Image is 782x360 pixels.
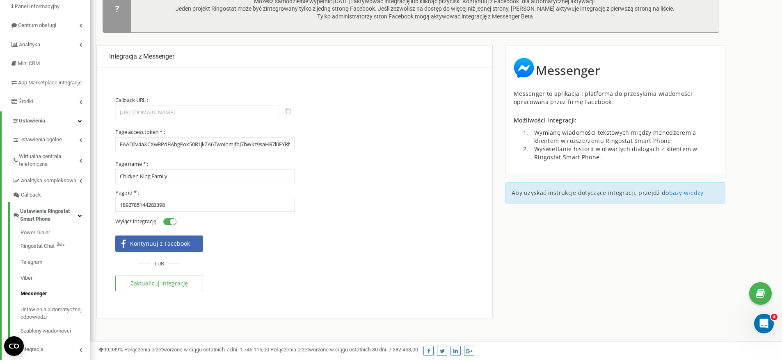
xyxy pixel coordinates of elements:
[124,346,269,353] span: Połączenia przetworzone w ciągu ostatnich 7 dni :
[514,116,717,125] p: Możliwości integracji:
[514,58,534,78] img: image
[21,325,90,335] a: Szablony wiadomości
[21,191,41,199] span: Callback
[240,346,269,353] u: 1 745 115,00
[514,90,717,106] div: Messenger to aplikacja i platforma do przesyłania wiadomości opracowana przez firmę Facebook.
[21,270,90,286] a: Viber
[20,346,43,353] span: Integracja
[18,22,56,28] span: Centrum obsługi
[15,3,59,9] span: Panel Informacyjny
[669,189,704,197] a: bazy wiedzy
[12,171,90,188] a: Analityka kompleksowa
[12,147,90,171] a: Wirtualna centrala telefoniczna
[21,229,90,239] a: Power Dialer
[12,202,90,226] a: Ustawienia Ringostat Smart Phone
[4,336,24,356] button: Open CMP widget
[12,130,90,147] a: Ustawienia ogólne
[512,189,719,197] p: Aby uzyskać instrukcje dotyczące integracji, przejdź do
[530,145,717,161] li: Wyświetlanie historii w otwartych dialogach z klientem w Ringostat Smart Phone.
[21,238,90,254] a: Ringostat ChatBeta
[128,240,190,248] div: Kontynuuj z Facebook
[530,129,717,145] li: Wymianę wiadomości tekstowych między menedżerem a klientem w rozszerzeniu Ringostat Smart Phone
[21,254,90,270] a: Telegram
[115,97,148,103] label: Callback URL :
[115,189,139,196] label: Page id * :
[109,52,480,61] p: Integracja z Messenger
[115,276,203,291] button: Zaktualizuj integrację
[21,286,90,302] a: Messenger
[18,60,40,66] span: Mini CRM
[21,177,76,185] span: Analityka kompleksowa
[115,217,156,225] span: Wyłącz integrację
[270,346,418,353] span: Połączenia przetworzone w ciągu ostatnich 30 dni :
[115,161,148,167] label: Page name * :
[20,208,78,223] span: Ustawienia Ringostat Smart Phone
[115,129,165,135] label: Page access token * :
[754,314,774,333] iframe: Intercom live chat
[19,41,40,48] span: Analityka
[19,153,79,168] span: Wirtualna centrala telefoniczna
[536,62,600,79] span: Messenger
[21,302,90,325] a: Ustawienia automatycznej odpowiedzi
[771,314,777,320] span: 4
[389,346,418,353] u: 7 382 453,00
[18,98,33,104] span: Środki
[18,79,82,86] span: App Marketplace integracje
[12,188,90,202] a: Callback
[19,136,62,144] span: Ustawienia ogólne
[155,260,164,267] span: LUB
[98,346,123,353] span: 99,989%
[12,340,90,357] a: Integracja
[2,111,90,131] a: Ustawienia
[19,118,45,124] span: Ustawienia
